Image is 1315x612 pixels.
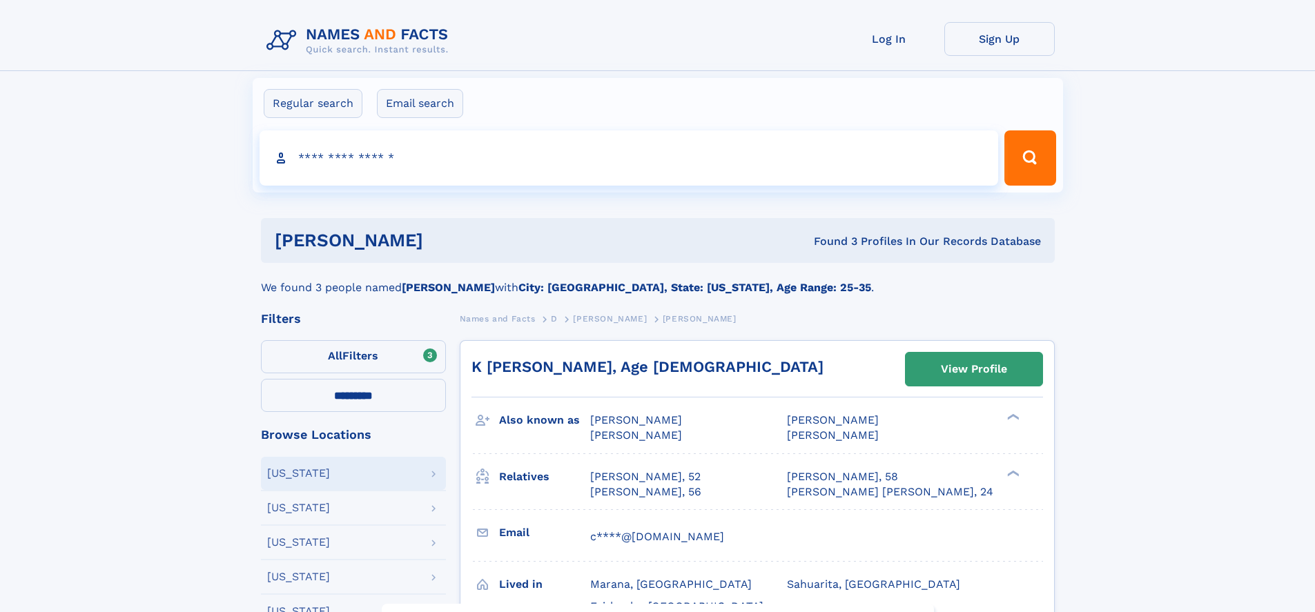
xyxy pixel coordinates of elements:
span: [PERSON_NAME] [663,314,737,324]
div: [US_STATE] [267,502,330,513]
h3: Email [499,521,590,544]
input: search input [260,130,999,186]
b: City: [GEOGRAPHIC_DATA], State: [US_STATE], Age Range: 25-35 [518,281,871,294]
a: View Profile [906,353,1042,386]
label: Filters [261,340,446,373]
span: Marana, [GEOGRAPHIC_DATA] [590,578,752,591]
img: Logo Names and Facts [261,22,460,59]
div: [US_STATE] [267,537,330,548]
a: D [551,310,558,327]
div: We found 3 people named with . [261,263,1055,296]
a: Sign Up [944,22,1055,56]
button: Search Button [1004,130,1055,186]
span: [PERSON_NAME] [590,413,682,426]
div: Found 3 Profiles In Our Records Database [618,234,1041,249]
label: Email search [377,89,463,118]
a: Names and Facts [460,310,536,327]
a: [PERSON_NAME], 52 [590,469,701,484]
span: All [328,349,342,362]
div: Browse Locations [261,428,446,441]
a: [PERSON_NAME], 56 [590,484,701,500]
div: ❯ [1004,413,1020,422]
a: [PERSON_NAME] [PERSON_NAME], 24 [787,484,993,500]
a: Log In [834,22,944,56]
span: [PERSON_NAME] [787,413,879,426]
div: Filters [261,313,446,325]
a: [PERSON_NAME] [573,310,647,327]
a: K [PERSON_NAME], Age [DEMOGRAPHIC_DATA] [471,358,824,375]
div: ❯ [1004,468,1020,477]
div: [US_STATE] [267,571,330,582]
h3: Relatives [499,465,590,488]
h1: [PERSON_NAME] [275,232,618,249]
b: [PERSON_NAME] [402,281,495,294]
h3: Also known as [499,408,590,432]
div: View Profile [941,353,1007,385]
h3: Lived in [499,573,590,596]
a: [PERSON_NAME], 58 [787,469,898,484]
span: Sahuarita, [GEOGRAPHIC_DATA] [787,578,960,591]
div: [US_STATE] [267,468,330,479]
label: Regular search [264,89,362,118]
span: [PERSON_NAME] [590,428,682,442]
span: [PERSON_NAME] [573,314,647,324]
span: D [551,314,558,324]
span: [PERSON_NAME] [787,428,879,442]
